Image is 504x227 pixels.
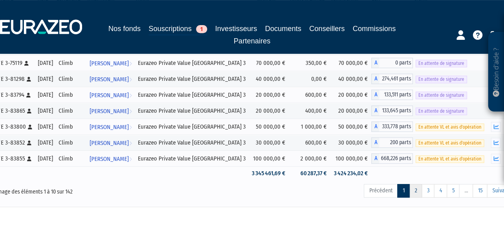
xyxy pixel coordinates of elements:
i: [Français] Personne physique [24,61,29,66]
div: [DATE] [38,107,53,115]
div: Eurazeo Private Value [GEOGRAPHIC_DATA] 3 [138,75,246,83]
i: Voir l'investisseur [129,120,132,135]
div: Eurazeo Private Value [GEOGRAPHIC_DATA] 3 [138,123,246,131]
span: [PERSON_NAME] [90,136,129,151]
a: Partenaires [233,35,270,47]
div: A - Eurazeo Private Value Europe 3 [371,153,412,164]
a: Documents [265,23,301,34]
td: 3 424 234,02 € [331,166,371,180]
a: Conseillers [309,23,345,34]
span: [PERSON_NAME] [90,152,129,166]
div: [DATE] [38,155,53,163]
td: 600,00 € [289,135,331,151]
i: [Français] Personne physique [28,125,32,129]
td: 3 345 461,69 € [249,166,289,180]
p: Besoin d'aide ? [492,36,501,108]
td: Climb [56,71,86,87]
td: 60 287,37 € [289,166,331,180]
div: Eurazeo Private Value [GEOGRAPHIC_DATA] 3 [138,59,246,67]
div: [DATE] [38,59,53,67]
td: Climb [56,87,86,103]
td: 40 000,00 € [331,71,371,87]
td: 40 000,00 € [249,71,289,87]
a: 4 [434,184,447,198]
span: [PERSON_NAME] [90,120,129,135]
i: Voir l'investisseur [129,72,132,87]
div: [DATE] [38,75,53,83]
span: 0 parts [379,58,412,68]
td: 1 000,00 € [289,119,331,135]
td: 100 000,00 € [249,151,289,166]
a: [PERSON_NAME] [86,135,135,151]
a: 5 [447,184,459,198]
a: Commissions [353,23,396,34]
div: A - Eurazeo Private Value Europe 3 [371,121,412,132]
td: 50 000,00 € [249,119,289,135]
span: 133,511 parts [379,90,412,100]
span: 200 parts [379,137,412,148]
div: Eurazeo Private Value [GEOGRAPHIC_DATA] 3 [138,91,246,99]
td: 100 000,00 € [331,151,371,166]
div: A - Eurazeo Private Value Europe 3 [371,90,412,100]
a: Nos fonds [108,23,141,34]
i: Voir l'investisseur [129,104,132,119]
span: A [371,74,379,84]
span: En attente VL et avis d'opération [416,139,484,147]
td: 20 000,00 € [331,103,371,119]
a: 15 [473,184,487,198]
a: [PERSON_NAME] [86,151,135,166]
span: A [371,90,379,100]
div: A - Eurazeo Private Value Europe 3 [371,106,412,116]
div: Eurazeo Private Value [GEOGRAPHIC_DATA] 3 [138,155,246,163]
span: [PERSON_NAME] [90,72,129,87]
span: [PERSON_NAME] [90,56,129,71]
td: Climb [56,103,86,119]
div: A - Eurazeo Private Value Europe 3 [371,137,412,148]
span: 333,778 parts [379,121,412,132]
span: En attente de signature [416,76,467,83]
td: 20 000,00 € [331,87,371,103]
td: 350,00 € [289,55,331,71]
td: Climb [56,151,86,166]
i: Voir l'investisseur [129,136,132,151]
i: [Français] Personne physique [27,109,31,113]
i: [Français] Personne physique [26,93,31,98]
span: A [371,137,379,148]
span: A [371,121,379,132]
span: A [371,153,379,164]
td: 30 000,00 € [331,135,371,151]
a: Investisseurs [215,23,257,34]
span: A [371,58,379,68]
i: Voir l'investisseur [129,152,132,166]
i: [Français] Personne physique [27,77,31,82]
a: [PERSON_NAME] [86,71,135,87]
a: 1 [397,184,410,198]
div: Eurazeo Private Value [GEOGRAPHIC_DATA] 3 [138,139,246,147]
td: 50 000,00 € [331,119,371,135]
td: 400,00 € [289,103,331,119]
div: [DATE] [38,123,53,131]
div: [DATE] [38,139,53,147]
a: Souscriptions1 [149,23,207,35]
i: [Français] Personne physique [27,141,31,145]
span: En attente de signature [416,92,467,99]
span: En attente VL et avis d'opération [416,123,484,131]
span: 133,645 parts [379,106,412,116]
i: [Français] Personne physique [27,157,31,161]
span: [PERSON_NAME] [90,104,129,119]
a: [PERSON_NAME] [86,119,135,135]
div: A - Eurazeo Private Value Europe 3 [371,74,412,84]
a: [PERSON_NAME] [86,103,135,119]
span: 668,226 parts [379,153,412,164]
div: Eurazeo Private Value [GEOGRAPHIC_DATA] 3 [138,107,246,115]
td: 600,00 € [289,87,331,103]
span: 274,461 parts [379,74,412,84]
a: [PERSON_NAME] [86,55,135,71]
td: 20 000,00 € [249,87,289,103]
td: 70 000,00 € [331,55,371,71]
span: En attente VL et avis d'opération [416,155,484,163]
td: 30 000,00 € [249,135,289,151]
a: 2 [409,184,422,198]
i: Voir l'investisseur [129,56,132,71]
div: A - Eurazeo Private Value Europe 3 [371,58,412,68]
